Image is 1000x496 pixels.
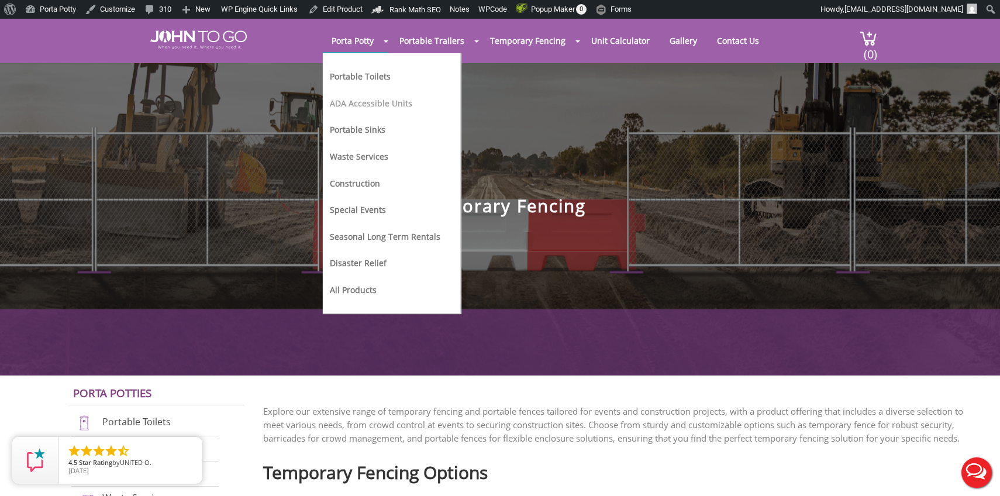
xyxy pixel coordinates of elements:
[68,459,193,467] span: by
[71,415,96,431] img: portable-toilets-new.png
[953,449,1000,496] button: Live Chat
[150,30,247,49] img: JOHN to go
[263,405,982,445] p: Explore our extensive range of temporary fencing and portable fences tailored for events and cons...
[92,444,106,458] li: 
[661,29,706,52] a: Gallery
[68,458,77,467] span: 4.5
[391,29,473,52] a: Portable Trailers
[323,29,382,52] a: Porta Potty
[576,4,587,15] span: 0
[120,458,151,467] span: UNITED O.
[102,415,171,428] a: Portable Toilets
[389,5,441,14] span: Rank Math SEO
[863,37,877,62] span: (0)
[104,444,118,458] li: 
[80,444,94,458] li: 
[116,444,130,458] li: 
[844,5,963,13] span: [EMAIL_ADDRESS][DOMAIN_NAME]
[24,449,47,472] img: Review Rating
[79,458,112,467] span: Star Rating
[860,30,877,46] img: cart a
[263,457,982,482] h2: Temporary Fencing Options
[481,29,574,52] a: Temporary Fencing
[708,29,768,52] a: Contact Us
[73,385,151,400] a: Porta Potties
[582,29,658,52] a: Unit Calculator
[68,466,89,475] span: [DATE]
[67,444,81,458] li: 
